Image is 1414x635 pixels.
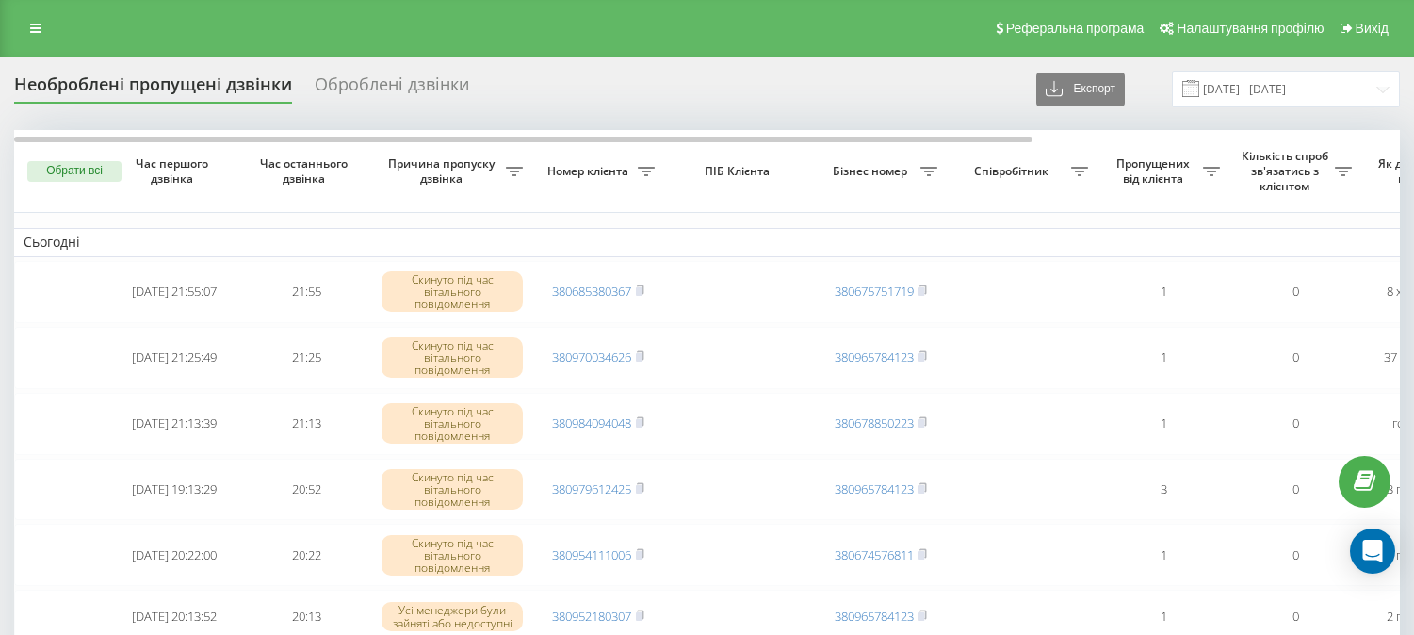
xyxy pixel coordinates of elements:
span: Час першого дзвінка [123,156,225,186]
span: Реферальна програма [1006,21,1145,36]
span: Співробітник [956,164,1071,179]
div: Необроблені пропущені дзвінки [14,74,292,104]
span: ПІБ Клієнта [680,164,799,179]
div: Open Intercom Messenger [1350,529,1395,574]
div: Скинуто під час вітального повідомлення [382,469,523,511]
div: Скинуто під час вітального повідомлення [382,535,523,577]
div: Оброблені дзвінки [315,74,469,104]
a: 380965784123 [835,480,914,497]
td: 0 [1229,393,1361,455]
td: 21:25 [240,327,372,389]
a: 380984094048 [552,415,631,431]
td: [DATE] 21:55:07 [108,261,240,323]
span: Налаштування профілю [1177,21,1324,36]
td: 20:22 [240,524,372,586]
span: Пропущених від клієнта [1107,156,1203,186]
td: 0 [1229,459,1361,521]
button: Експорт [1036,73,1125,106]
div: Скинуто під час вітального повідомлення [382,271,523,313]
div: Скинуто під час вітального повідомлення [382,403,523,445]
td: 1 [1097,327,1229,389]
span: Номер клієнта [542,164,638,179]
a: 380952180307 [552,608,631,625]
div: Скинуто під час вітального повідомлення [382,337,523,379]
a: 380965784123 [835,608,914,625]
td: [DATE] 21:13:39 [108,393,240,455]
td: 0 [1229,524,1361,586]
span: Час останнього дзвінка [255,156,357,186]
td: 21:55 [240,261,372,323]
td: [DATE] 21:25:49 [108,327,240,389]
div: Усі менеджери були зайняті або недоступні [382,602,523,630]
a: 380678850223 [835,415,914,431]
td: 1 [1097,261,1229,323]
button: Обрати всі [27,161,122,182]
a: 380674576811 [835,546,914,563]
span: Вихід [1356,21,1389,36]
td: 1 [1097,524,1229,586]
td: 21:13 [240,393,372,455]
a: 380685380367 [552,283,631,300]
span: Причина пропуску дзвінка [382,156,506,186]
a: 380954111006 [552,546,631,563]
td: [DATE] 20:22:00 [108,524,240,586]
td: 20:52 [240,459,372,521]
td: [DATE] 19:13:29 [108,459,240,521]
td: 0 [1229,261,1361,323]
a: 380979612425 [552,480,631,497]
a: 380970034626 [552,349,631,366]
td: 0 [1229,327,1361,389]
span: Бізнес номер [824,164,920,179]
span: Кількість спроб зв'язатись з клієнтом [1239,149,1335,193]
a: 380965784123 [835,349,914,366]
td: 1 [1097,393,1229,455]
td: 3 [1097,459,1229,521]
a: 380675751719 [835,283,914,300]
